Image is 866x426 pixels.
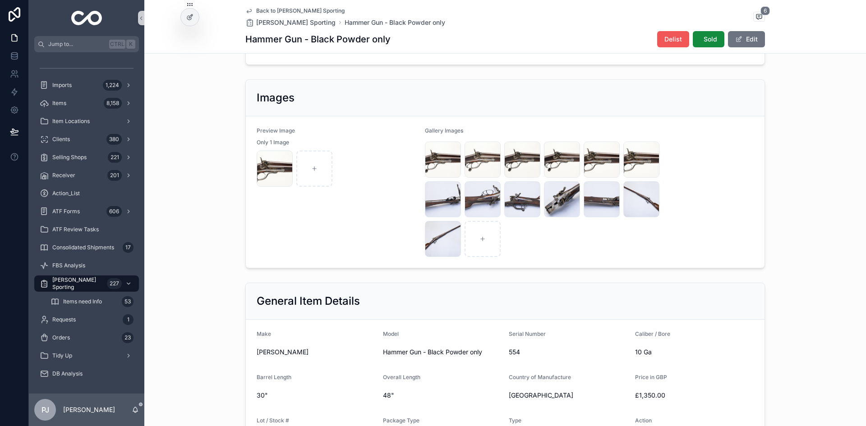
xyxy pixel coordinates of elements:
span: PJ [41,404,49,415]
a: Orders23 [34,330,139,346]
div: 201 [107,170,122,181]
div: 1,224 [103,80,122,91]
a: [PERSON_NAME] Sporting [245,18,336,27]
button: Jump to...CtrlK [34,36,139,52]
a: Consolidated Shipments17 [34,239,139,256]
div: 606 [106,206,122,217]
a: Selling Shops221 [34,149,139,165]
span: Orders [52,334,70,341]
img: App logo [71,11,102,25]
a: [PERSON_NAME] Sporting227 [34,275,139,292]
span: 48" [383,391,502,400]
h2: General Item Details [257,294,360,308]
span: Items need Info [63,298,102,305]
span: Hammer Gun - Black Powder only [383,348,502,357]
a: Requests1 [34,311,139,328]
a: ATF Forms606 [34,203,139,220]
span: Requests [52,316,76,323]
div: scrollable content [29,52,144,394]
span: Jump to... [48,41,106,48]
span: Lot / Stock # [257,417,289,424]
div: 227 [107,278,122,289]
span: K [127,41,134,48]
span: Only 1 Image [257,139,289,146]
div: 8,158 [104,98,122,109]
span: £1,350.00 [635,391,754,400]
div: 221 [108,152,122,163]
span: Country of Manufacture [509,374,571,380]
span: Action_List [52,190,80,197]
span: [GEOGRAPHIC_DATA] [509,391,628,400]
a: DB Analysis [34,366,139,382]
h2: Images [257,91,295,105]
span: [PERSON_NAME] Sporting [52,276,103,291]
span: 554 [509,348,628,357]
span: Serial Number [509,330,546,337]
span: Ctrl [109,40,125,49]
button: Delist [657,31,689,47]
a: Items8,158 [34,95,139,111]
span: Sold [704,35,717,44]
span: Consolidated Shipments [52,244,114,251]
span: 30" [257,391,376,400]
span: Receiver [52,172,75,179]
span: Selling Shops [52,154,87,161]
a: Items need Info53 [45,293,139,310]
button: Edit [728,31,765,47]
span: Clients [52,136,70,143]
span: Price in GBP [635,374,667,380]
a: ATF Review Tasks [34,221,139,238]
span: Barrel Length [257,374,291,380]
span: Delist [664,35,682,44]
div: 380 [106,134,122,145]
span: Gallery Images [425,127,463,134]
span: FBS Analysis [52,262,85,269]
span: ATF Forms [52,208,80,215]
span: Items [52,100,66,107]
a: Hammer Gun - Black Powder only [345,18,445,27]
a: Receiver201 [34,167,139,183]
span: 6 [760,6,770,15]
span: Caliber / Bore [635,330,670,337]
button: Sold [693,31,724,47]
div: 17 [123,242,134,253]
span: Type [509,417,521,424]
a: Tidy Up [34,348,139,364]
span: Action [635,417,652,424]
div: 1 [123,314,134,325]
span: Package Type [383,417,419,424]
span: Back to [PERSON_NAME] Sporting [256,7,345,14]
span: [PERSON_NAME] [257,348,376,357]
a: Back to [PERSON_NAME] Sporting [245,7,345,14]
button: 6 [753,12,765,23]
span: ATF Review Tasks [52,226,99,233]
span: Item Locations [52,118,90,125]
a: FBS Analysis [34,257,139,274]
span: [PERSON_NAME] Sporting [256,18,336,27]
span: 10 Ga [635,348,754,357]
p: [PERSON_NAME] [63,405,115,414]
div: 23 [122,332,134,343]
h1: Hammer Gun - Black Powder only [245,33,391,46]
a: Imports1,224 [34,77,139,93]
span: Tidy Up [52,352,72,359]
a: Action_List [34,185,139,202]
span: Model [383,330,399,337]
span: Imports [52,82,72,89]
a: Item Locations [34,113,139,129]
span: Overall Length [383,374,420,380]
div: 53 [122,296,134,307]
span: Preview Image [257,127,295,134]
span: DB Analysis [52,370,83,377]
a: Clients380 [34,131,139,147]
span: Make [257,330,271,337]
